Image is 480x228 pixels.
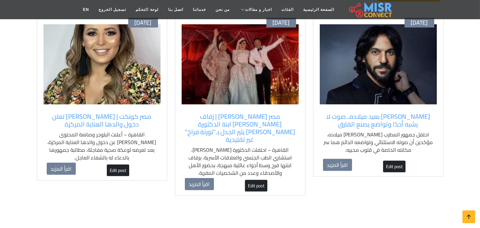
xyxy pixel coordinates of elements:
img: الدكتورة هبة قطب وابنتها [182,24,299,104]
span: [DATE] [411,19,428,26]
a: تسجيل الخروج [94,4,131,16]
a: اقرأ المزيد [323,159,352,171]
a: Edit post [383,161,405,172]
span: [DATE] [135,19,152,26]
img: main.misr_connect [349,2,392,18]
a: EN [78,4,94,16]
p: احتفل جمهور المطرب [PERSON_NAME] ميلاده، مؤكدين أن صوته الاستثنائي وتواضعه الدائم هما سر مكانته ا... [323,131,434,154]
p: القاهرة – أعلنت البلوجر وصانعة المحتوى [PERSON_NAME] عن دخول والدها العناية المركزة، بعد تعرضه لو... [47,131,157,161]
a: لوحة التحكم [131,4,163,16]
a: الفئات [277,4,298,16]
a: مصر كونكت | [PERSON_NAME] تعلن دخول والدها العناية المركزة [47,113,157,128]
a: مصر [PERSON_NAME] | زفاف [PERSON_NAME] ابنة الدكتورة [PERSON_NAME] يثير الجدل بـ"تورتة فراخ" غير ... [185,113,295,143]
span: اخبار و مقالات [245,7,272,12]
a: من نحن [211,4,234,16]
a: اخبار و مقالات [234,4,277,16]
a: الصفحة الرئيسية [298,4,339,16]
span: [DATE] [273,19,290,26]
a: خدماتنا [188,4,211,16]
img: بتول الحداد [43,24,161,104]
a: اتصل بنا [163,4,188,16]
a: Edit post [245,180,267,191]
p: القاهرة – احتفلت الدكتورة [PERSON_NAME]، استشاري الطب الجنسي والعلاقات الأسرية، بزفاف ابنتها فرح ... [185,146,295,177]
a: اقرأ المزيد [47,163,76,175]
img: الفنان بهاء سلطان يحتفل بعيد ميلاده وسط محبة جمهوره [320,24,437,104]
a: اقرأ المزيد [185,178,214,190]
a: [PERSON_NAME] بعيد ميلاده.. صوت لا يشبه أحدًا وتواضع يصنع الفارق [323,113,434,128]
a: Edit post [107,165,129,176]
